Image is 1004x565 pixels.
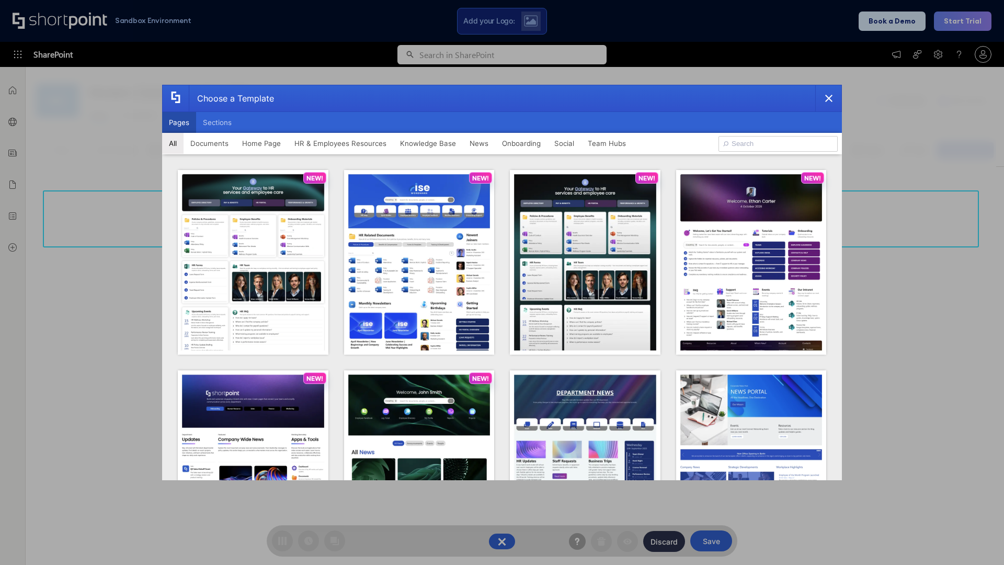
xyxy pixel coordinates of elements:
button: Sections [196,112,238,133]
button: HR & Employees Resources [288,133,393,154]
button: Onboarding [495,133,547,154]
button: Pages [162,112,196,133]
p: NEW! [804,174,821,182]
div: Choose a Template [189,85,274,111]
iframe: Chat Widget [952,515,1004,565]
input: Search [718,136,838,152]
p: NEW! [306,174,323,182]
div: template selector [162,85,842,480]
button: Documents [184,133,235,154]
button: Knowledge Base [393,133,463,154]
p: NEW! [306,375,323,382]
button: All [162,133,184,154]
p: NEW! [472,375,489,382]
button: Home Page [235,133,288,154]
button: Social [547,133,581,154]
button: Team Hubs [581,133,633,154]
button: News [463,133,495,154]
p: NEW! [638,174,655,182]
p: NEW! [472,174,489,182]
